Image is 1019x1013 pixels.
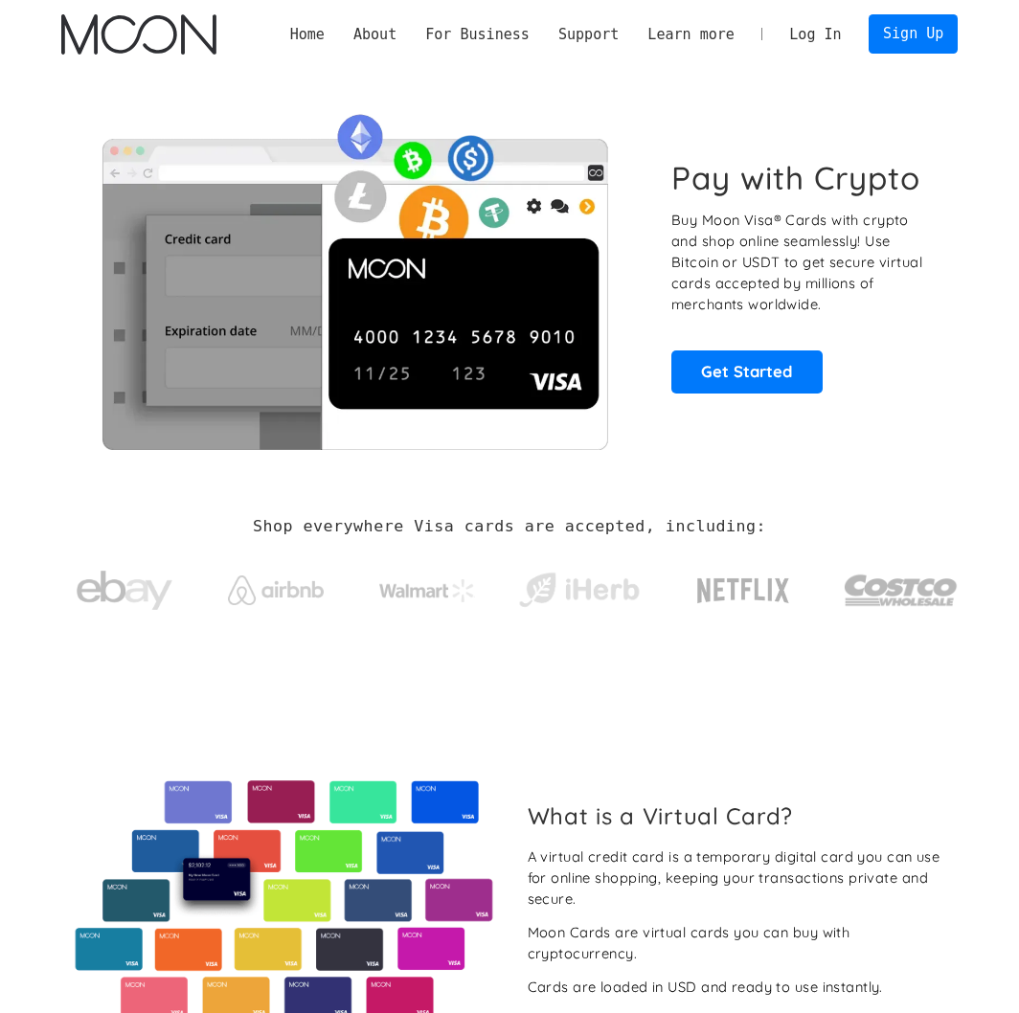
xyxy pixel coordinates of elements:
img: ebay [77,560,172,620]
div: Learn more [647,24,735,46]
a: Airbnb [213,556,340,615]
img: Walmart [379,579,475,602]
img: Netflix [695,567,791,615]
img: Moon Logo [61,14,216,55]
div: Support [558,24,619,46]
a: home [61,14,216,55]
h1: Pay with Crypto [671,159,920,197]
p: Buy Moon Visa® Cards with crypto and shop online seamlessly! Use Bitcoin or USDT to get secure vi... [671,210,940,315]
a: Netflix [667,548,820,624]
div: For Business [411,24,544,46]
div: Learn more [633,24,749,46]
a: ebay [61,541,189,630]
img: iHerb [515,568,643,612]
a: Get Started [671,350,823,394]
h2: Shop everywhere Visa cards are accepted, including: [253,517,766,536]
div: For Business [425,24,530,46]
a: Walmart [364,560,491,612]
div: Moon Cards are virtual cards you can buy with cryptocurrency. [528,922,943,964]
img: Moon Cards let you spend your crypto anywhere Visa is accepted. [61,102,647,450]
div: A virtual credit card is a temporary digital card you can use for online shopping, keeping your t... [528,846,943,910]
a: Home [276,24,339,46]
h2: What is a Virtual Card? [528,802,943,830]
a: iHerb [515,549,643,621]
div: Support [544,24,633,46]
a: Log In [775,15,855,53]
div: About [353,24,396,46]
div: Cards are loaded in USD and ready to use instantly. [528,977,883,998]
img: Costco [844,558,959,622]
a: Sign Up [869,14,958,54]
div: About [339,24,411,46]
img: Airbnb [228,575,324,605]
a: Costco [844,539,959,632]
